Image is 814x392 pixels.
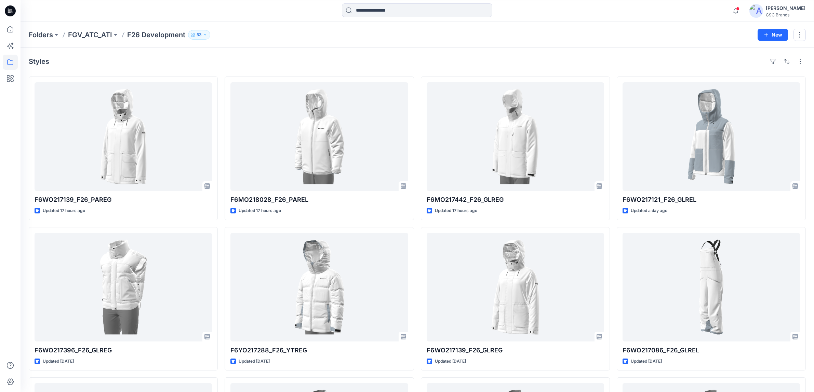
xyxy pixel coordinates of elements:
p: F6WO217139_F26_GLREG [427,346,604,355]
div: [PERSON_NAME] [766,4,805,12]
p: Updated 17 hours ago [435,207,477,214]
p: Updated [DATE] [43,358,74,365]
a: FGV_ATC_ATI [68,30,112,40]
a: F6WO217121_F26_GLREL [623,82,800,191]
a: F6MO218028_F26_PAREL [230,82,408,191]
h4: Styles [29,57,49,66]
p: 53 [197,31,202,39]
p: F6MO218028_F26_PAREL [230,195,408,205]
p: F6WO217086_F26_GLREL [623,346,800,355]
a: F6MO217442_F26_GLREG [427,82,604,191]
p: Updated [DATE] [631,358,662,365]
p: F6YO217288_F26_YTREG [230,346,408,355]
p: F6WO217139_F26_PAREG [35,195,212,205]
div: CSC Brands [766,12,805,17]
a: F6WO217086_F26_GLREL [623,233,800,341]
button: 53 [188,30,210,40]
p: Updated 17 hours ago [239,207,281,214]
a: F6WO217139_F26_GLREG [427,233,604,341]
p: F6WO217121_F26_GLREL [623,195,800,205]
a: F6WO217396_F26_GLREG [35,233,212,341]
a: Folders [29,30,53,40]
img: avatar [749,4,763,18]
p: F6MO217442_F26_GLREG [427,195,604,205]
p: Updated a day ago [631,207,667,214]
p: Updated [DATE] [435,358,466,365]
p: F26 Development [127,30,185,40]
button: New [758,29,788,41]
p: F6WO217396_F26_GLREG [35,346,212,355]
p: Updated 17 hours ago [43,207,85,214]
a: F6WO217139_F26_PAREG [35,82,212,191]
a: F6YO217288_F26_YTREG [230,233,408,341]
p: Updated [DATE] [239,358,270,365]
